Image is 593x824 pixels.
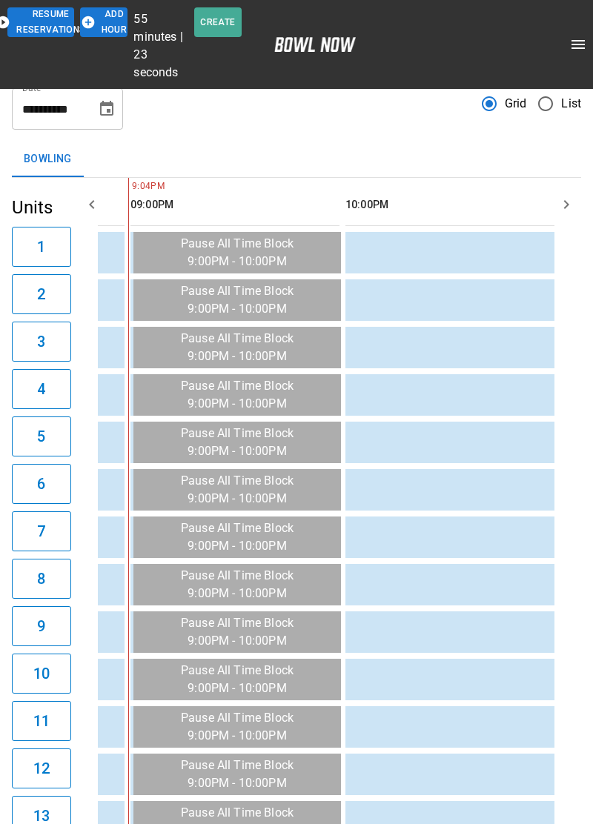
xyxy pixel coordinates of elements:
[12,701,71,741] button: 11
[12,559,71,599] button: 8
[12,142,84,177] button: Bowling
[37,519,45,543] h6: 7
[37,377,45,401] h6: 4
[561,95,581,113] span: List
[37,567,45,591] h6: 8
[12,142,581,177] div: inventory tabs
[33,709,50,733] h6: 11
[130,184,339,226] th: 09:00PM
[37,330,45,353] h6: 3
[37,425,45,448] h6: 5
[12,416,71,456] button: 5
[12,369,71,409] button: 4
[12,227,71,267] button: 1
[274,37,356,52] img: logo
[12,196,71,219] h5: Units
[33,662,50,685] h6: 10
[12,464,71,504] button: 6
[92,94,122,124] button: Choose date, selected date is Sep 13, 2025
[7,7,74,37] button: Resume Reservations
[37,282,45,306] h6: 2
[194,7,242,37] button: Create
[80,7,127,37] button: Add Hour
[133,10,188,82] p: 55 minutes | 23 seconds
[128,179,132,194] span: 9:04PM
[37,614,45,638] h6: 9
[12,322,71,362] button: 3
[12,274,71,314] button: 2
[37,472,45,496] h6: 6
[12,748,71,788] button: 12
[12,654,71,694] button: 10
[563,30,593,59] button: open drawer
[345,184,554,226] th: 10:00PM
[33,757,50,780] h6: 12
[37,235,45,259] h6: 1
[505,95,527,113] span: Grid
[12,606,71,646] button: 9
[12,511,71,551] button: 7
